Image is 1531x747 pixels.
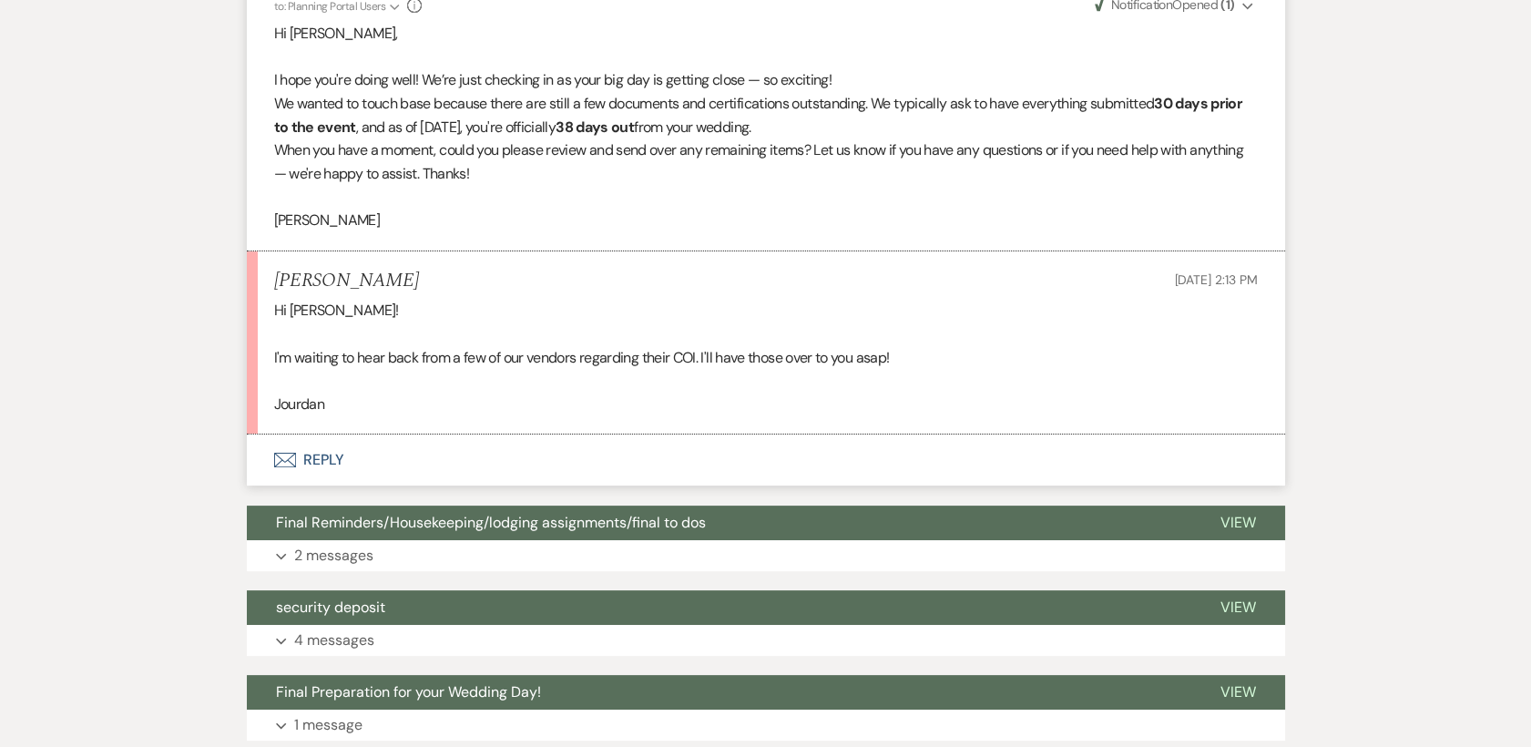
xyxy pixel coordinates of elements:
[274,299,1258,322] p: Hi [PERSON_NAME]!
[274,270,419,292] h5: [PERSON_NAME]
[276,598,385,617] span: security deposit
[274,209,1258,232] p: [PERSON_NAME]
[274,94,1242,137] strong: 30 days prior to the event
[247,625,1285,656] button: 4 messages
[247,710,1285,741] button: 1 message
[1191,590,1285,625] button: View
[247,435,1285,486] button: Reply
[274,68,1258,92] p: I hope you're doing well! We’re just checking in as your big day is getting close — so exciting!
[1220,598,1256,617] span: View
[556,118,634,137] strong: 38 days out
[276,682,541,701] span: Final Preparation for your Wedding Day!
[1220,513,1256,532] span: View
[274,22,1258,46] p: Hi [PERSON_NAME],
[274,393,1258,416] p: Jourdan
[1191,506,1285,540] button: View
[247,675,1191,710] button: Final Preparation for your Wedding Day!
[276,513,706,532] span: Final Reminders/Housekeeping/lodging assignments/final to dos
[274,92,1258,138] p: We wanted to touch base because there are still a few documents and certifications outstanding. W...
[1220,682,1256,701] span: View
[247,590,1191,625] button: security deposit
[1191,675,1285,710] button: View
[247,540,1285,571] button: 2 messages
[1174,271,1257,288] span: [DATE] 2:13 PM
[274,138,1258,185] p: When you have a moment, could you please review and send over any remaining items? Let us know if...
[274,346,1258,370] p: I'm waiting to hear back from a few of our vendors regarding their COI. I'll have those over to y...
[247,506,1191,540] button: Final Reminders/Housekeeping/lodging assignments/final to dos
[294,629,374,652] p: 4 messages
[294,713,362,737] p: 1 message
[294,544,373,568] p: 2 messages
